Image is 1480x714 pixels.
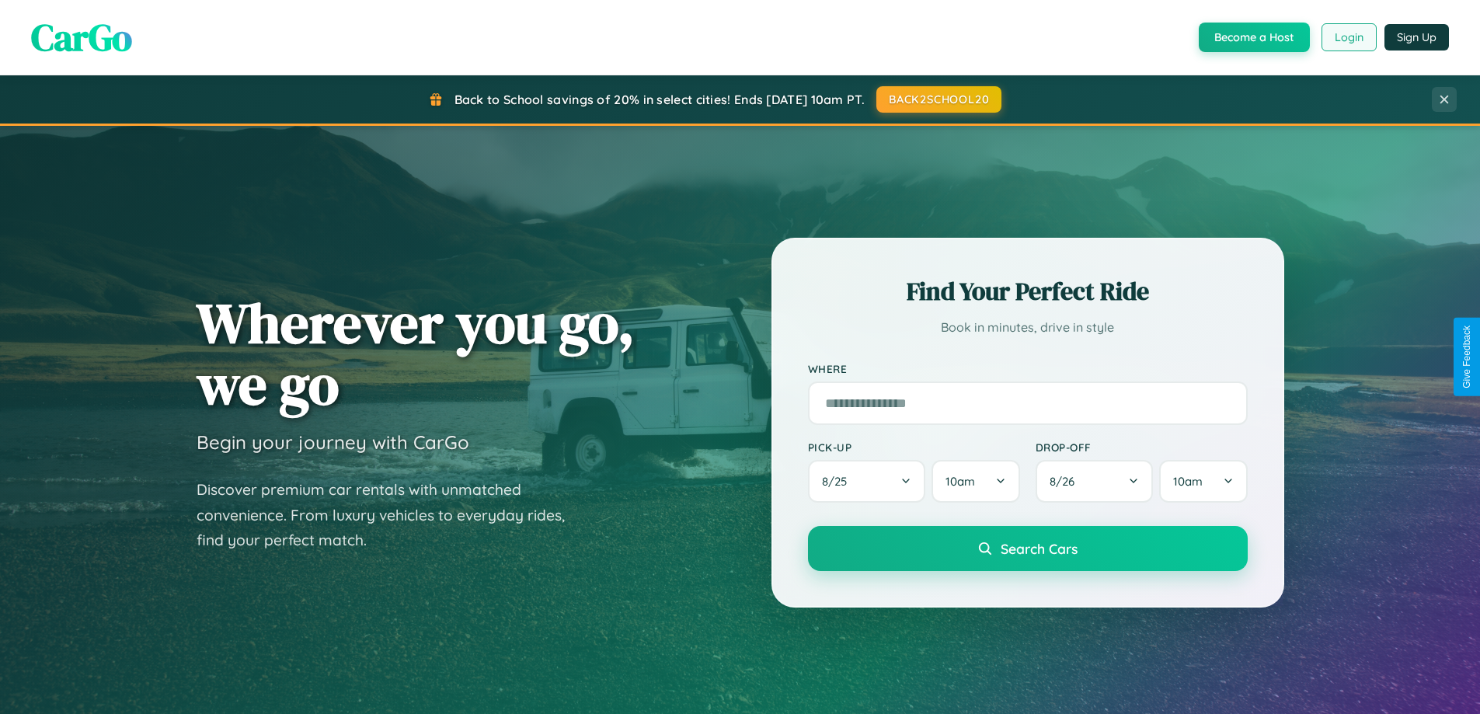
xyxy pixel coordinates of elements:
p: Book in minutes, drive in style [808,316,1248,339]
h1: Wherever you go, we go [197,292,635,415]
label: Drop-off [1036,441,1248,454]
h2: Find Your Perfect Ride [808,274,1248,308]
button: Search Cars [808,526,1248,571]
label: Where [808,362,1248,375]
button: Login [1322,23,1377,51]
button: 8/26 [1036,460,1154,503]
span: CarGo [31,12,132,63]
button: 10am [1159,460,1247,503]
button: 8/25 [808,460,926,503]
h3: Begin your journey with CarGo [197,430,469,454]
label: Pick-up [808,441,1020,454]
span: Search Cars [1001,540,1078,557]
button: Become a Host [1199,23,1310,52]
button: Sign Up [1384,24,1449,51]
span: 10am [1173,474,1203,489]
button: BACK2SCHOOL20 [876,86,1001,113]
button: 10am [932,460,1019,503]
span: 10am [945,474,975,489]
span: 8 / 25 [822,474,855,489]
div: Give Feedback [1461,326,1472,388]
span: 8 / 26 [1050,474,1082,489]
p: Discover premium car rentals with unmatched convenience. From luxury vehicles to everyday rides, ... [197,477,585,553]
span: Back to School savings of 20% in select cities! Ends [DATE] 10am PT. [454,92,865,107]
